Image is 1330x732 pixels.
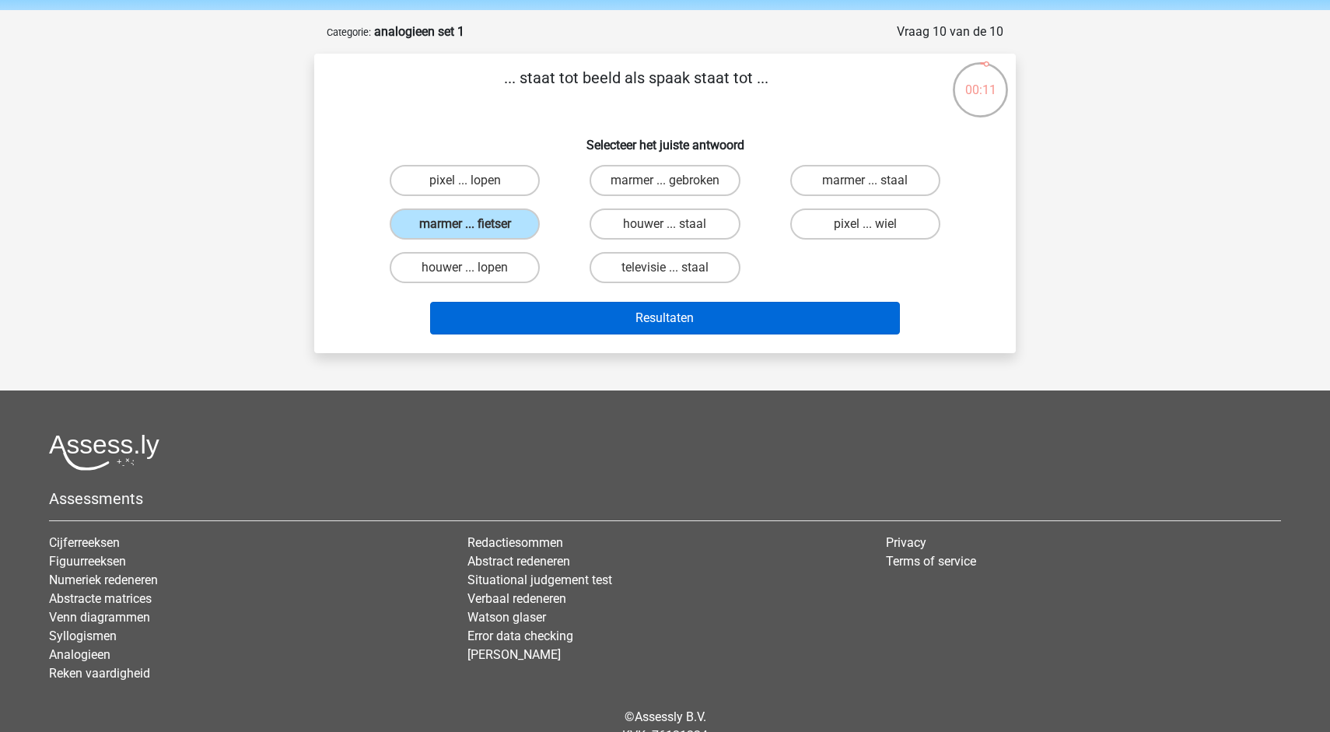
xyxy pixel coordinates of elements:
[49,610,150,625] a: Venn diagrammen
[790,165,940,196] label: marmer ... staal
[590,208,740,240] label: houwer ... staal
[897,23,1003,41] div: Vraag 10 van de 10
[467,610,546,625] a: Watson glaser
[886,535,926,550] a: Privacy
[467,629,573,643] a: Error data checking
[390,252,540,283] label: houwer ... lopen
[886,554,976,569] a: Terms of service
[635,709,706,724] a: Assessly B.V.
[374,24,464,39] strong: analogieen set 1
[49,647,110,662] a: Analogieen
[467,554,570,569] a: Abstract redeneren
[390,165,540,196] label: pixel ... lopen
[951,61,1010,100] div: 00:11
[590,252,740,283] label: televisie ... staal
[49,554,126,569] a: Figuurreeksen
[467,591,566,606] a: Verbaal redeneren
[390,208,540,240] label: marmer ... fietser
[49,666,150,681] a: Reken vaardigheid
[430,302,901,334] button: Resultaten
[49,629,117,643] a: Syllogismen
[467,647,561,662] a: [PERSON_NAME]
[49,535,120,550] a: Cijferreeksen
[467,573,612,587] a: Situational judgement test
[467,535,563,550] a: Redactiesommen
[49,573,158,587] a: Numeriek redeneren
[590,165,740,196] label: marmer ... gebroken
[339,125,991,152] h6: Selecteer het juiste antwoord
[49,434,159,471] img: Assessly logo
[49,489,1281,508] h5: Assessments
[339,66,933,113] p: ... staat tot beeld als spaak staat tot ...
[327,26,371,38] small: Categorie:
[49,591,152,606] a: Abstracte matrices
[790,208,940,240] label: pixel ... wiel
